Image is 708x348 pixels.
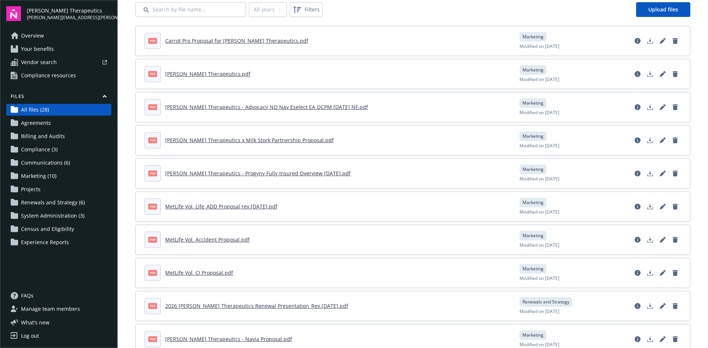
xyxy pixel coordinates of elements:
[657,134,669,146] a: Edit document
[165,335,292,342] a: [PERSON_NAME] Therapeutics - Navia Proposal.pdf
[644,68,656,80] a: Download document
[21,30,44,42] span: Overview
[6,144,111,155] a: Compliance (3)
[6,303,111,315] a: Manage team members
[644,300,656,312] a: Download document
[21,236,69,248] span: Experience Reports
[21,70,76,81] span: Compliance resources
[6,223,111,235] a: Census and Eligibility
[523,34,544,40] span: Marketing
[632,35,643,47] a: View file details
[644,134,656,146] a: Download document
[148,303,157,309] span: pdf
[520,209,559,215] span: Modified on [DATE]
[165,170,351,177] a: [PERSON_NAME] Therapeutics - Progyny Fully Insured Overview [DATE].pdf
[520,76,559,83] span: Modified on [DATE]
[21,56,57,68] span: Vendor search
[148,137,157,143] span: pdf
[6,56,111,68] a: Vendor search
[632,333,643,345] a: View file details
[632,68,643,80] a: View file details
[290,2,323,17] button: Filters
[6,30,111,42] a: Overview
[27,6,111,21] button: [PERSON_NAME] Therapeutics[PERSON_NAME][EMAIL_ADDRESS][PERSON_NAME][DOMAIN_NAME]
[6,197,111,208] a: Renewals and Strategy (6)
[6,170,111,182] a: Marketing (10)
[523,199,544,206] span: Marketing
[657,35,669,47] a: Edit document
[27,14,111,21] span: [PERSON_NAME][EMAIL_ADDRESS][PERSON_NAME][DOMAIN_NAME]
[21,330,39,342] div: Log out
[148,71,157,77] span: pdf
[632,267,643,279] a: View file details
[6,104,111,116] a: All files (28)
[148,171,157,176] span: pdf
[6,319,61,326] button: What's new
[520,275,559,282] span: Modified on [DATE]
[657,234,669,246] a: Edit document
[520,242,559,249] span: Modified on [DATE]
[669,35,681,47] a: Delete document
[644,201,656,212] a: Download document
[21,223,74,235] span: Census and Eligibility
[148,237,157,242] span: pdf
[6,70,111,81] a: Compliance resources
[21,210,84,222] span: System Administration (3)
[669,201,681,212] a: Delete document
[520,143,559,149] span: Modified on [DATE]
[6,43,111,55] a: Your benefits
[520,308,559,315] span: Modified on [DATE]
[644,267,656,279] a: Download document
[6,117,111,129] a: Agreements
[669,101,681,113] a: Delete document
[135,2,246,17] input: Search by file name...
[148,204,157,209] span: pdf
[21,290,34,302] span: FAQs
[21,144,58,155] span: Compliance (3)
[523,166,544,173] span: Marketing
[520,109,559,116] span: Modified on [DATE]
[6,290,111,302] a: FAQs
[644,101,656,113] a: Download document
[21,183,41,195] span: Projects
[27,7,111,14] span: [PERSON_NAME] Therapeutics
[148,104,157,110] span: pdf
[148,38,157,43] span: pdf
[632,201,643,212] a: View file details
[21,303,80,315] span: Manage team members
[669,68,681,80] a: Delete document
[657,201,669,212] a: Edit document
[669,168,681,179] a: Delete document
[21,43,54,55] span: Your benefits
[6,93,111,102] button: Files
[165,203,277,210] a: MetLife Vol. Life_ADD Proposal rev.[DATE].pdf
[669,134,681,146] a: Delete document
[669,234,681,246] a: Delete document
[632,234,643,246] a: View file details
[523,332,544,338] span: Marketing
[523,133,544,140] span: Marketing
[6,236,111,248] a: Experience Reports
[644,35,656,47] a: Download document
[520,176,559,182] span: Modified on [DATE]
[21,170,56,182] span: Marketing (10)
[632,300,643,312] a: View file details
[165,37,308,44] a: Carrot Pro Proposal for [PERSON_NAME] Therapeutics.pdf
[523,266,544,272] span: Marketing
[644,234,656,246] a: Download document
[165,70,250,77] a: [PERSON_NAME] Therapeutics.pdf
[148,336,157,342] span: pdf
[669,267,681,279] a: Delete document
[21,157,70,169] span: Communications (6)
[21,117,51,129] span: Agreements
[148,270,157,275] span: pdf
[21,104,49,116] span: All files (28)
[632,134,643,146] a: View file details
[165,302,348,309] a: 2026 [PERSON_NAME] Therapeutics Renewal Presentation_Rev.[DATE].pdf
[523,232,544,239] span: Marketing
[520,43,559,50] span: Modified on [DATE]
[305,6,320,13] span: Filters
[165,269,233,276] a: MetLife Vol. CI Proposal.pdf
[632,168,643,179] a: View file details
[6,183,111,195] a: Projects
